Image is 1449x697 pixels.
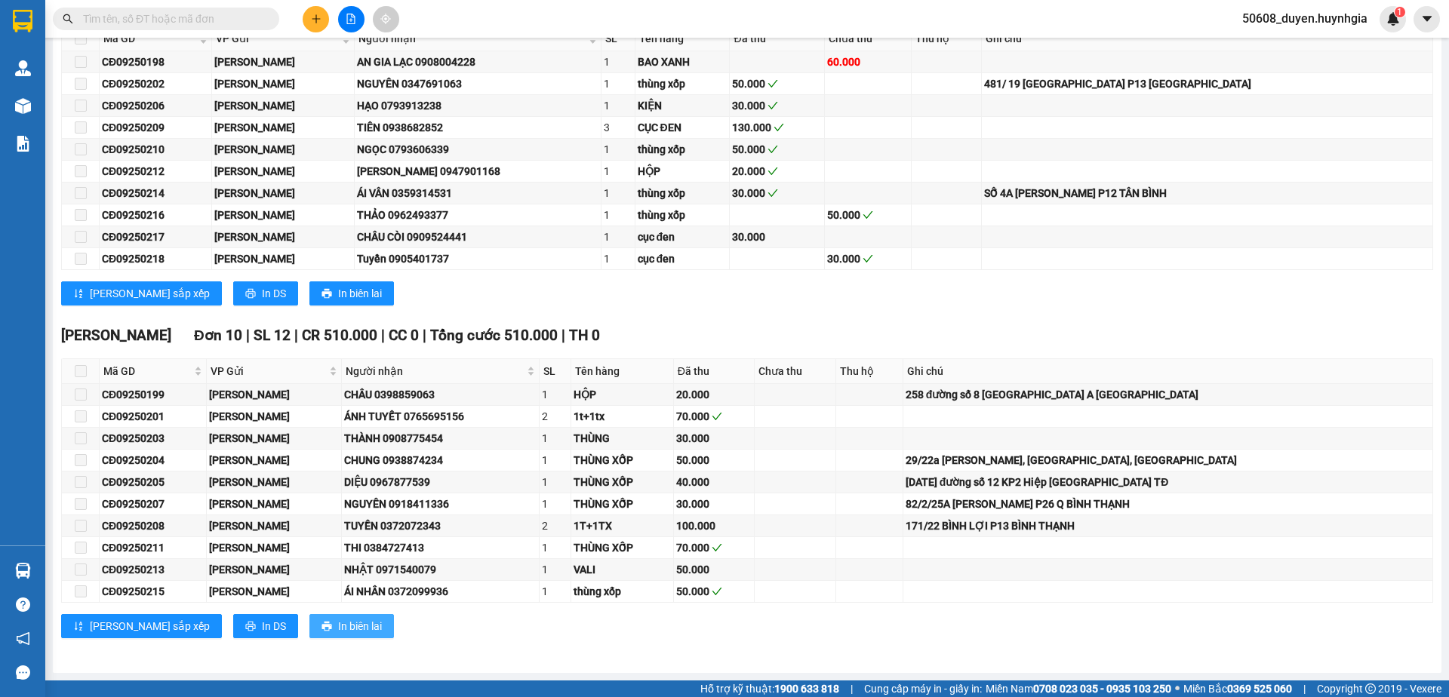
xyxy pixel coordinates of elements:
div: 1 [604,54,632,70]
span: | [246,327,250,344]
div: 1 [542,583,569,600]
div: [PERSON_NAME] [214,207,352,223]
span: In DS [262,285,286,302]
div: 30.000 [732,185,822,201]
div: 1 [604,75,632,92]
img: solution-icon [15,136,31,152]
span: Hỗ trợ kỹ thuật: [700,680,839,697]
span: TH 0 [569,327,600,344]
span: printer [245,621,256,633]
div: [PERSON_NAME] [214,75,352,92]
th: Tên hàng [571,359,673,384]
div: 50.000 [676,452,752,468]
img: warehouse-icon [15,98,31,114]
div: 50.000 [676,561,752,578]
td: CĐ09250214 [100,183,212,204]
div: TUYỀN 0372072343 [344,517,536,534]
div: CĐ09250205 [102,474,204,490]
span: sort-ascending [73,288,84,300]
th: Ghi chú [982,26,1433,51]
td: CĐ09250201 [100,406,207,428]
div: CĐ09250209 [102,119,209,136]
div: CHÂU CÒI 0909524441 [357,229,598,245]
div: 1 [542,386,569,403]
div: CĐ09250216 [102,207,209,223]
div: thùng xốp [638,185,728,201]
div: 1 [542,561,569,578]
span: [PERSON_NAME] [61,327,171,344]
div: [PERSON_NAME] [214,250,352,267]
div: 30.000 [676,496,752,512]
div: [PERSON_NAME] [209,452,340,468]
button: aim [373,6,399,32]
span: Miền Nam [986,680,1171,697]
td: Cam Đức [212,73,355,95]
button: printerIn biên lai [309,281,394,306]
span: file-add [346,14,356,24]
div: CĐ09250218 [102,250,209,267]
div: 481/ 19 [GEOGRAPHIC_DATA] P13 [GEOGRAPHIC_DATA] [984,75,1430,92]
span: check [768,188,778,198]
div: 1 [542,430,569,447]
div: 50.000 [676,583,752,600]
span: message [16,665,30,680]
th: SL [540,359,572,384]
td: Cam Đức [207,406,343,428]
span: search [63,14,73,24]
td: Cam Đức [207,493,343,515]
td: CĐ09250206 [100,95,212,117]
div: 130.000 [732,119,822,136]
div: CĐ09250208 [102,517,204,534]
td: Cam Đức [212,117,355,139]
td: Cam Đức [207,384,343,406]
div: 3 [604,119,632,136]
span: check [712,586,722,597]
div: AN GIA LẠC 0908004228 [357,54,598,70]
td: Cam Đức [212,204,355,226]
button: caret-down [1414,6,1440,32]
div: [PERSON_NAME] [209,583,340,600]
div: 1 [604,207,632,223]
div: CĐ09250207 [102,496,204,512]
div: CĐ09250201 [102,408,204,425]
div: [PERSON_NAME] [214,97,352,114]
div: 258 đường số 8 [GEOGRAPHIC_DATA] A [GEOGRAPHIC_DATA] [906,386,1430,403]
div: HỘP [574,386,670,403]
div: 50.000 [732,75,822,92]
th: Thu hộ [836,359,903,384]
div: 82/2/25A [PERSON_NAME] P26 Q BÌNH THẠNH [906,496,1430,512]
div: CĐ09250214 [102,185,209,201]
div: 171/22 BÌNH LỢI P13 BÌNH THẠNH [906,517,1430,534]
td: Cam Đức [212,226,355,248]
td: Cam Đức [212,139,355,161]
span: check [768,100,778,111]
div: CĐ09250212 [102,163,209,180]
span: CR 510.000 [302,327,377,344]
div: 70.000 [676,539,752,556]
span: 1 [1397,7,1402,17]
span: check [768,78,778,89]
div: [PERSON_NAME] [209,408,340,425]
td: CĐ09250204 [100,450,207,471]
div: THÙNG XỐP [574,452,670,468]
div: THÙNG [574,430,670,447]
td: Cam Đức [212,161,355,183]
th: Ghi chú [903,359,1433,384]
button: printerIn DS [233,281,298,306]
span: [PERSON_NAME] sắp xếp [90,618,210,634]
sup: 1 [1395,7,1405,17]
span: check [863,210,873,220]
div: 50.000 [732,141,822,158]
div: 1 [542,539,569,556]
div: 1t+1tx [574,408,670,425]
td: CĐ09250215 [100,581,207,603]
td: Cam Đức [212,248,355,270]
div: NGỌC 0793606339 [357,141,598,158]
div: 2 [542,517,569,534]
div: CHÂU 0398859063 [344,386,536,403]
span: ⚪️ [1175,686,1180,692]
span: Tổng cước 510.000 [430,327,558,344]
td: CĐ09250199 [100,384,207,406]
div: THẢO 0962493377 [357,207,598,223]
span: Mã GD [103,30,196,47]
